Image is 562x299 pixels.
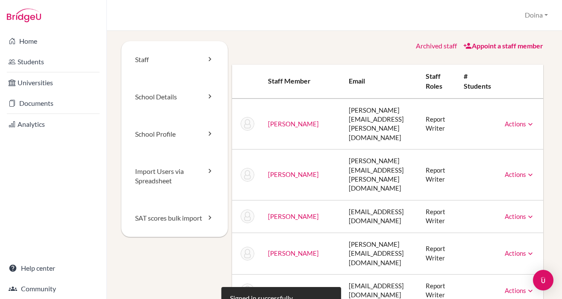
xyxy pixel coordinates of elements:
[2,74,105,91] a: Universities
[457,65,498,99] th: # students
[342,200,419,233] td: [EMAIL_ADDRESS][DOMAIN_NAME]
[505,170,535,178] a: Actions
[463,42,543,50] a: Appoint a staff member
[268,212,319,220] a: [PERSON_NAME]
[521,7,552,23] button: Doina
[241,284,254,297] img: Augustine Chan
[268,120,319,128] a: [PERSON_NAME]
[2,53,105,70] a: Students
[419,149,457,200] td: Report Writer
[241,247,254,260] img: Caitlin Bass
[121,78,228,116] a: School Details
[419,65,457,99] th: Staff roles
[419,233,457,274] td: Report Writer
[505,120,535,128] a: Actions
[261,65,342,99] th: Staff member
[7,9,41,22] img: Bridge-U
[268,170,319,178] a: [PERSON_NAME]
[2,260,105,277] a: Help center
[2,280,105,297] a: Community
[241,209,254,223] img: Pawel Barwicki
[2,33,105,50] a: Home
[505,249,535,257] a: Actions
[416,42,457,50] a: Archived staff
[268,249,319,257] a: [PERSON_NAME]
[419,200,457,233] td: Report Writer
[533,270,553,290] div: Open Intercom Messenger
[241,168,254,182] img: Jose Alcantara
[505,287,535,294] a: Actions
[2,95,105,112] a: Documents
[2,116,105,133] a: Analytics
[268,287,319,294] a: [PERSON_NAME]
[342,99,419,149] td: [PERSON_NAME][EMAIL_ADDRESS][PERSON_NAME][DOMAIN_NAME]
[121,41,228,78] a: Staff
[342,65,419,99] th: Email
[121,200,228,237] a: SAT scores bulk import
[419,99,457,149] td: Report Writer
[505,212,535,220] a: Actions
[121,116,228,153] a: School Profile
[121,153,228,200] a: Import Users via Spreadsheet
[342,233,419,274] td: [PERSON_NAME][EMAIL_ADDRESS][DOMAIN_NAME]
[342,149,419,200] td: [PERSON_NAME][EMAIL_ADDRESS][PERSON_NAME][DOMAIN_NAME]
[241,117,254,131] img: Chris Adank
